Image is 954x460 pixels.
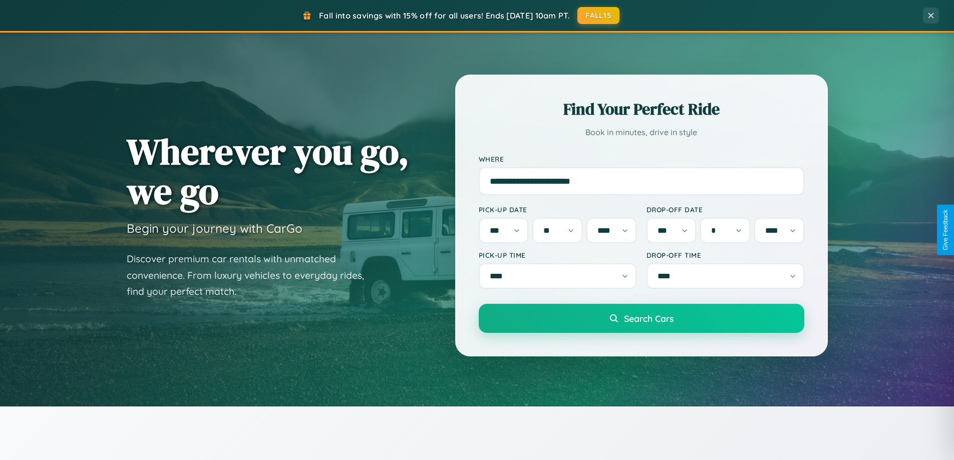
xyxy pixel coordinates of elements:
p: Book in minutes, drive in style [479,125,804,140]
h1: Wherever you go, we go [127,132,409,211]
span: Search Cars [624,313,674,324]
label: Drop-off Date [647,205,804,214]
label: Drop-off Time [647,251,804,259]
button: FALL15 [577,7,619,24]
button: Search Cars [479,304,804,333]
div: Give Feedback [942,210,949,250]
span: Fall into savings with 15% off for all users! Ends [DATE] 10am PT. [319,11,570,21]
label: Where [479,155,804,163]
label: Pick-up Date [479,205,637,214]
h2: Find Your Perfect Ride [479,98,804,120]
p: Discover premium car rentals with unmatched convenience. From luxury vehicles to everyday rides, ... [127,251,377,300]
h3: Begin your journey with CarGo [127,221,302,236]
label: Pick-up Time [479,251,637,259]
